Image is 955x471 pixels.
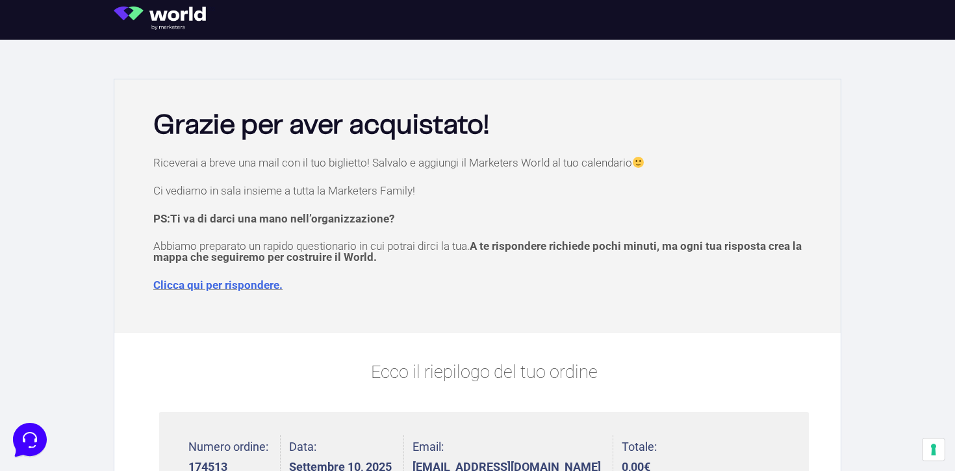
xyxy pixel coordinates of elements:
button: Aiuto [170,351,249,381]
iframe: Customerly Messenger Launcher [10,420,49,459]
button: Le tue preferenze relative al consenso per le tecnologie di tracciamento [923,438,945,461]
img: 🙂 [633,157,644,168]
img: dark [42,73,68,99]
span: Ti va di darci una mano nell’organizzazione? [170,212,394,225]
button: Messaggi [90,351,170,381]
img: dark [21,73,47,99]
strong: PS: [153,212,394,225]
p: Aiuto [200,370,219,381]
b: Grazie per aver acquistato! [153,113,489,139]
button: Inizia una conversazione [21,109,239,135]
span: Le tue conversazioni [21,52,110,62]
span: A te rispondere richiede pochi minuti, ma ogni tua risposta crea la mappa che seguiremo per costr... [153,239,802,263]
p: Ecco il riepilogo del tuo ordine [159,359,809,386]
a: Apri Centro Assistenza [138,161,239,172]
button: Home [10,351,90,381]
span: Trova una risposta [21,161,101,172]
p: Ci vediamo in sala insieme a tutta la Marketers Family! [153,185,815,196]
p: Home [39,370,61,381]
h2: Ciao da Marketers 👋 [10,10,218,31]
img: dark [62,73,88,99]
a: Clicca qui per rispondere. [153,278,283,291]
span: Inizia una conversazione [84,117,192,128]
p: Abbiamo preparato un rapido questionario in cui potrai dirci la tua. [153,241,815,263]
input: Cerca un articolo... [29,189,212,202]
p: Riceverai a breve una mail con il tuo biglietto! Salvalo e aggiungi il Marketers World al tuo cal... [153,157,815,168]
p: Messaggi [112,370,147,381]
